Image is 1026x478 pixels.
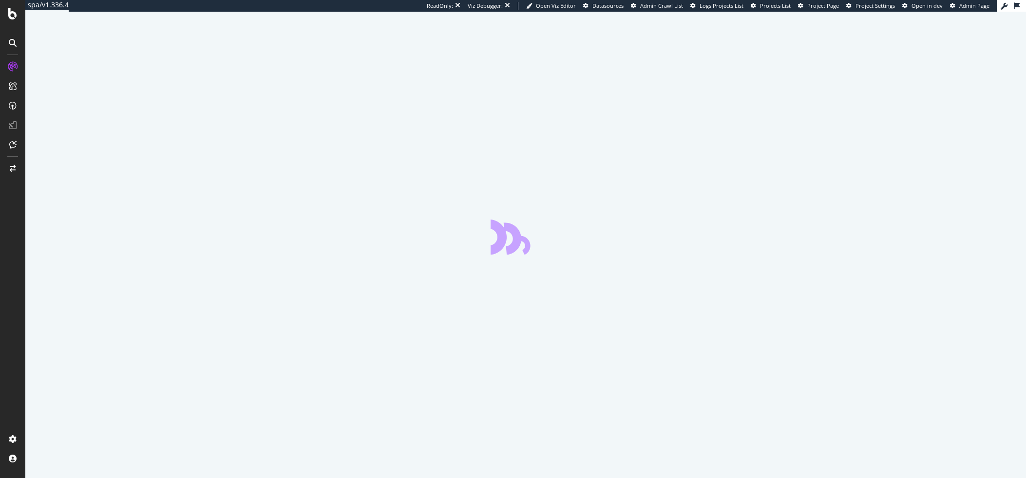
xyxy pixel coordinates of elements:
a: Admin Page [950,2,989,10]
a: Open in dev [902,2,943,10]
a: Logs Projects List [690,2,743,10]
div: ReadOnly: [427,2,453,10]
span: Logs Projects List [700,2,743,9]
div: animation [491,220,561,255]
span: Open Viz Editor [536,2,576,9]
a: Open Viz Editor [526,2,576,10]
a: Admin Crawl List [631,2,683,10]
span: Projects List [760,2,791,9]
span: Admin Crawl List [640,2,683,9]
a: Project Settings [846,2,895,10]
span: Open in dev [912,2,943,9]
a: Datasources [583,2,624,10]
span: Datasources [592,2,624,9]
span: Project Page [807,2,839,9]
span: Project Settings [855,2,895,9]
a: Project Page [798,2,839,10]
span: Admin Page [959,2,989,9]
a: Projects List [751,2,791,10]
div: Viz Debugger: [468,2,503,10]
